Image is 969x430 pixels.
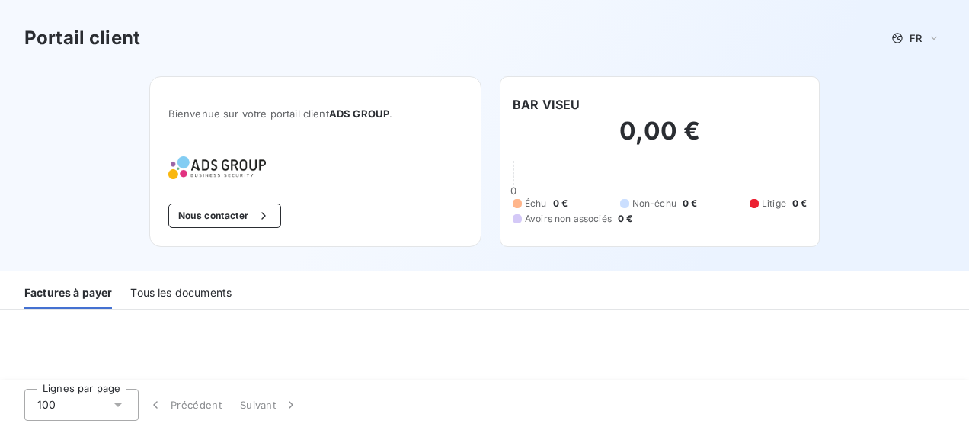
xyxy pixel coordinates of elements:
span: 0 € [553,197,568,210]
div: Factures à payer [24,277,112,309]
span: 0 € [683,197,697,210]
span: Échu [525,197,547,210]
span: 0 € [618,212,632,226]
span: FR [910,32,922,44]
span: Litige [762,197,786,210]
span: Non-échu [632,197,676,210]
span: Avoirs non associés [525,212,612,226]
img: Company logo [168,156,266,179]
span: 100 [37,397,56,412]
button: Suivant [231,389,308,421]
span: 0 € [792,197,807,210]
span: ADS GROUP [329,107,389,120]
div: Tous les documents [130,277,232,309]
button: Nous contacter [168,204,281,228]
h6: BAR VISEU [513,95,580,114]
button: Précédent [139,389,231,421]
h3: Portail client [24,24,140,52]
h2: 0,00 € [513,116,807,162]
span: 0 [510,185,516,197]
span: Bienvenue sur votre portail client . [168,107,462,120]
